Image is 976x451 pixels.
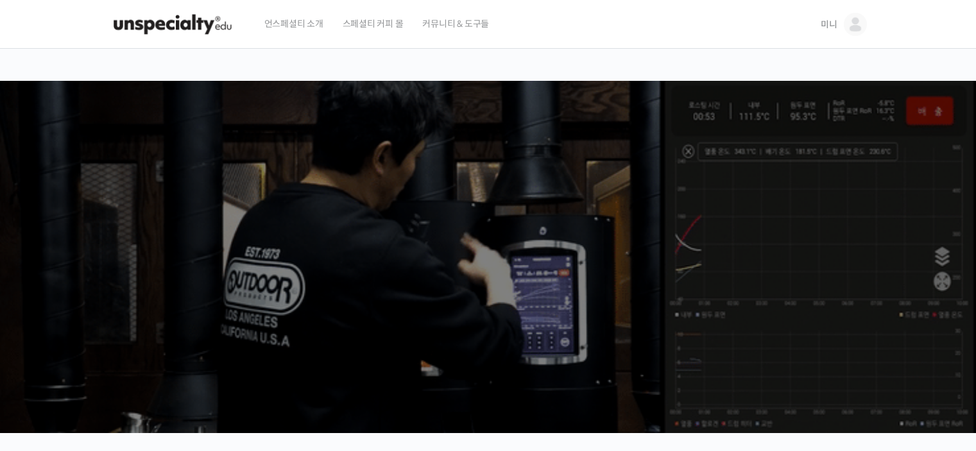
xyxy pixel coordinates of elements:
p: 시간과 장소에 구애받지 않고, 검증된 커리큘럼으로 [13,267,964,285]
p: [PERSON_NAME]을 다하는 당신을 위해, 최고와 함께 만든 커피 클래스 [13,196,964,261]
span: 미니 [821,19,837,30]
